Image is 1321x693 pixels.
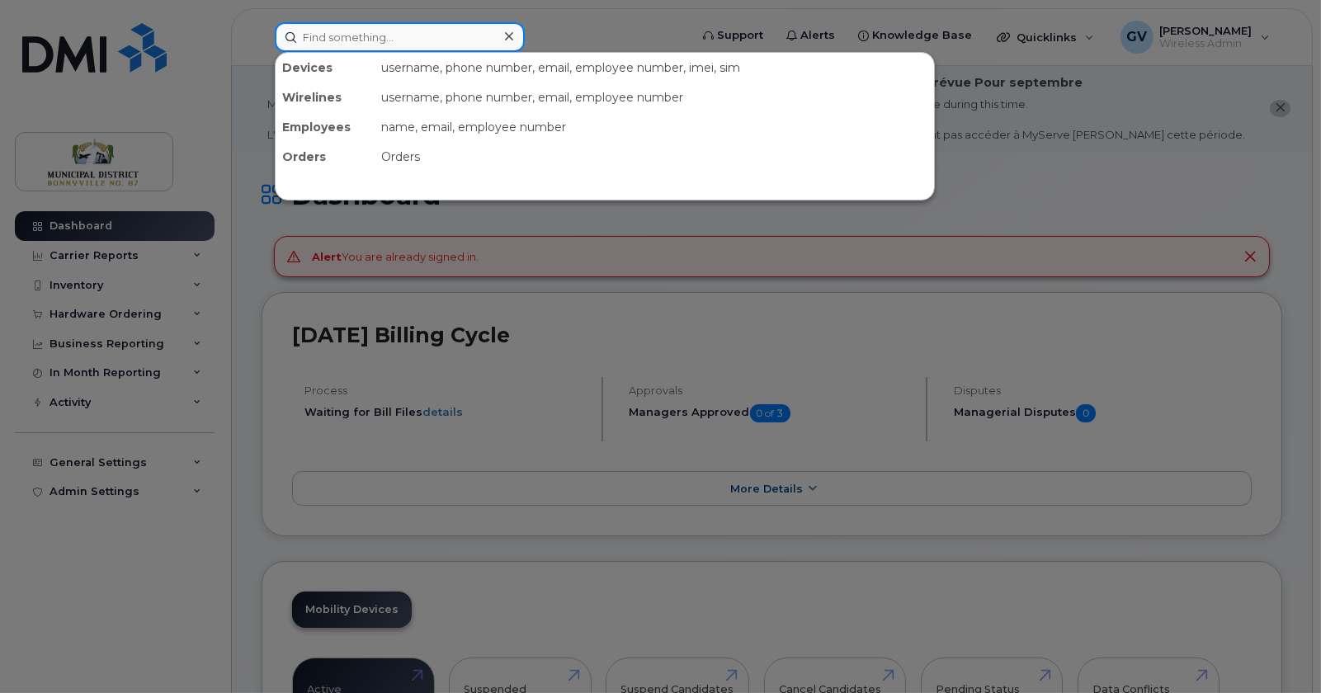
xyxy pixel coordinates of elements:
div: Devices [276,53,375,82]
div: Wirelines [276,82,375,112]
div: Orders [375,142,934,172]
div: Orders [276,142,375,172]
div: username, phone number, email, employee number [375,82,934,112]
div: name, email, employee number [375,112,934,142]
div: username, phone number, email, employee number, imei, sim [375,53,934,82]
div: Employees [276,112,375,142]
